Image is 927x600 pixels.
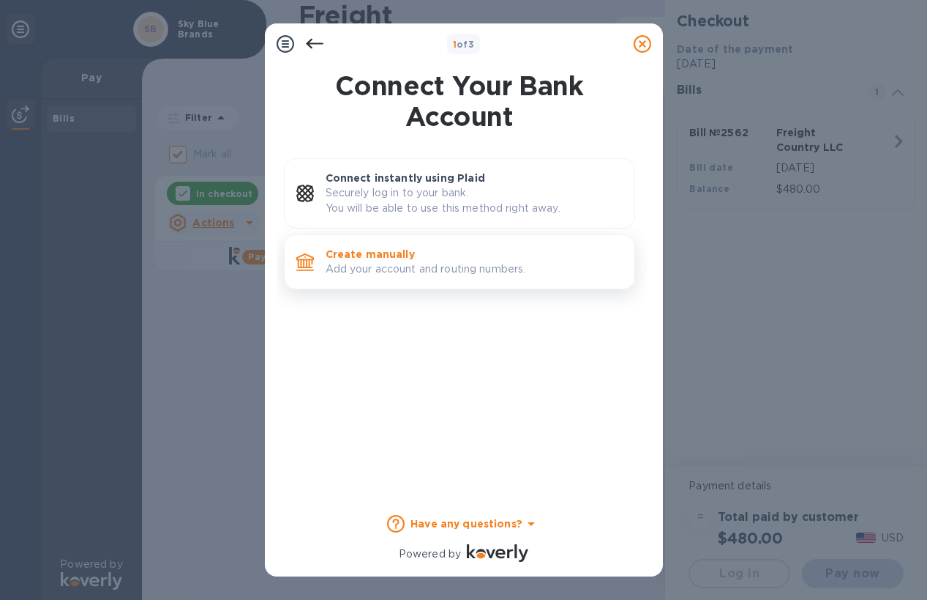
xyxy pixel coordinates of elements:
[453,39,475,50] b: of 3
[467,544,528,562] img: Logo
[410,518,522,530] b: Have any questions?
[326,171,623,185] p: Connect instantly using Plaid
[278,70,641,132] h1: Connect Your Bank Account
[453,39,457,50] span: 1
[399,547,461,562] p: Powered by
[326,262,623,277] p: Add your account and routing numbers.
[326,247,623,262] p: Create manually
[326,185,623,216] p: Securely log in to your bank. You will be able to use this method right away.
